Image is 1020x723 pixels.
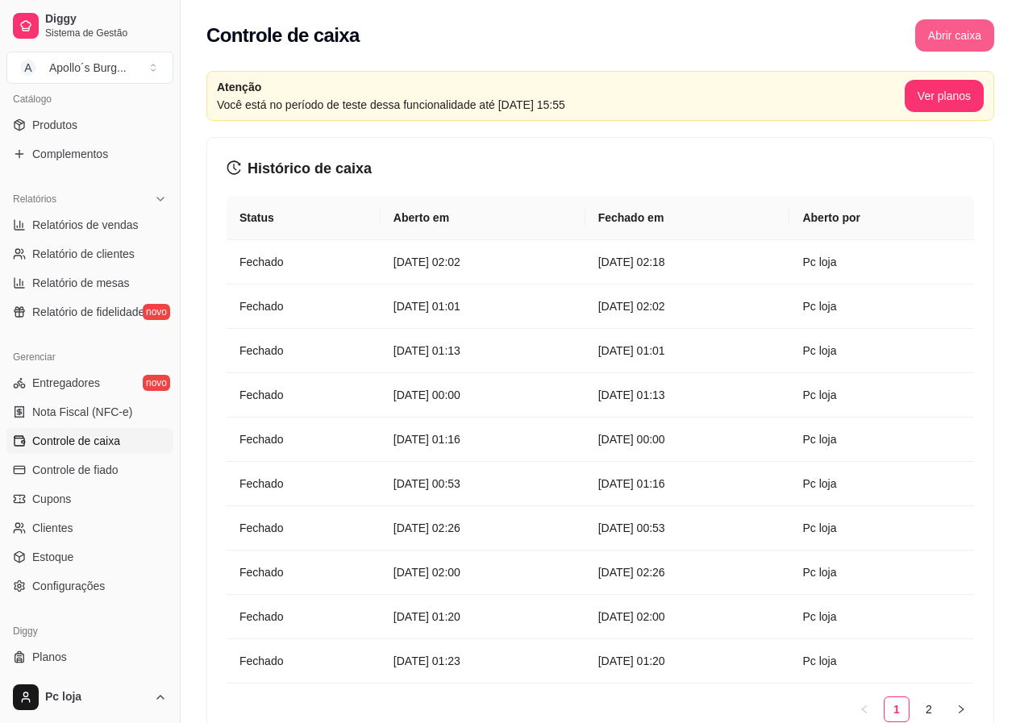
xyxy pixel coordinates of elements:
td: Pc loja [789,329,974,373]
a: Relatório de mesas [6,270,173,296]
span: Estoque [32,549,73,565]
li: 1 [884,696,910,722]
td: Pc loja [789,595,974,639]
th: Status [227,196,381,240]
article: Fechado [239,519,368,537]
span: Relatório de fidelidade [32,304,144,320]
a: Relatório de clientes [6,241,173,267]
span: Planos [32,649,67,665]
a: Relatórios de vendas [6,212,173,238]
article: Fechado [239,563,368,581]
li: Previous Page [851,696,877,722]
article: Fechado [239,475,368,492]
span: Relatórios de vendas [32,217,139,233]
td: Pc loja [789,240,974,285]
button: left [851,696,877,722]
span: A [20,60,36,76]
a: Planos [6,644,173,670]
th: Aberto em [381,196,585,240]
span: Relatório de mesas [32,275,130,291]
article: [DATE] 01:13 [598,386,777,404]
button: Ver planos [905,80,984,112]
article: [DATE] 00:53 [598,519,777,537]
article: [DATE] 01:01 [598,342,777,359]
span: Nota Fiscal (NFC-e) [32,404,132,420]
span: Clientes [32,520,73,536]
article: [DATE] 01:16 [598,475,777,492]
span: Pc loja [45,690,148,704]
div: Apollo´s Burg ... [49,60,127,76]
button: Pc loja [6,678,173,717]
a: Relatório de fidelidadenovo [6,299,173,325]
article: Fechado [239,386,368,404]
th: Fechado em [585,196,790,240]
h2: Controle de caixa [206,23,360,48]
a: Nota Fiscal (NFC-e) [6,399,173,425]
button: Abrir caixa [915,19,994,52]
span: Produtos [32,117,77,133]
span: Controle de caixa [32,433,120,449]
span: Controle de fiado [32,462,119,478]
article: [DATE] 00:00 [598,430,777,448]
a: Complementos [6,141,173,167]
article: Fechado [239,253,368,271]
td: Pc loja [789,462,974,506]
a: Ver planos [905,89,984,102]
a: Controle de caixa [6,428,173,454]
td: Pc loja [789,285,974,329]
span: Cupons [32,491,71,507]
article: [DATE] 01:13 [393,342,572,359]
article: [DATE] 02:26 [598,563,777,581]
article: Atenção [217,78,905,96]
td: Pc loja [789,551,974,595]
article: [DATE] 02:18 [598,253,777,271]
article: Você está no período de teste dessa funcionalidade até [DATE] 15:55 [217,96,905,114]
div: Gerenciar [6,344,173,370]
td: Pc loja [789,418,974,462]
article: [DATE] 01:23 [393,652,572,670]
article: [DATE] 01:16 [393,430,572,448]
article: [DATE] 00:00 [393,386,572,404]
a: Produtos [6,112,173,138]
a: Entregadoresnovo [6,370,173,396]
a: 2 [917,697,941,721]
article: Fechado [239,652,368,670]
span: Complementos [32,146,108,162]
article: [DATE] 02:00 [598,608,777,625]
span: Sistema de Gestão [45,27,167,39]
span: Diggy [45,12,167,27]
li: 2 [916,696,942,722]
article: [DATE] 02:00 [393,563,572,581]
article: [DATE] 01:20 [393,608,572,625]
span: Configurações [32,578,105,594]
article: Fechado [239,608,368,625]
span: Relatório de clientes [32,246,135,262]
article: [DATE] 02:02 [598,297,777,315]
td: Pc loja [789,639,974,684]
span: history [227,160,241,175]
article: [DATE] 02:02 [393,253,572,271]
div: Diggy [6,618,173,644]
a: Controle de fiado [6,457,173,483]
td: Pc loja [789,506,974,551]
a: Clientes [6,515,173,541]
article: Fechado [239,342,368,359]
article: Fechado [239,430,368,448]
article: [DATE] 01:20 [598,652,777,670]
a: DiggySistema de Gestão [6,6,173,45]
a: 1 [885,697,909,721]
a: Configurações [6,573,173,599]
td: Pc loja [789,373,974,418]
article: [DATE] 00:53 [393,475,572,492]
h3: Histórico de caixa [227,157,974,180]
button: Select a team [6,52,173,84]
span: left [860,704,869,714]
div: Catálogo [6,86,173,112]
article: [DATE] 02:26 [393,519,572,537]
article: Fechado [239,297,368,315]
a: Estoque [6,544,173,570]
th: Aberto por [789,196,974,240]
span: Entregadores [32,375,100,391]
article: [DATE] 01:01 [393,297,572,315]
a: Cupons [6,486,173,512]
